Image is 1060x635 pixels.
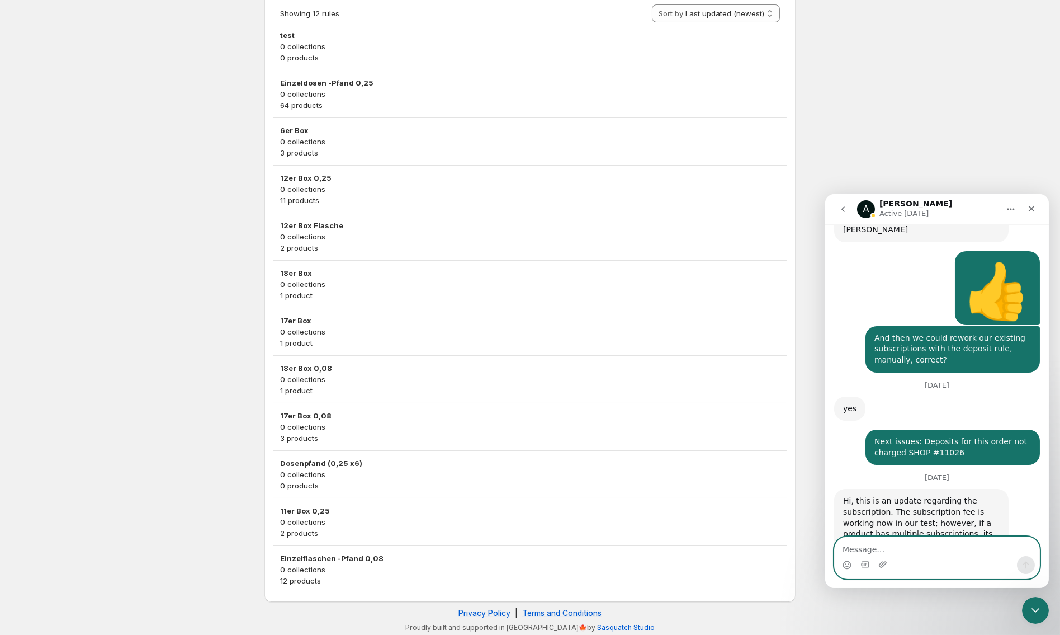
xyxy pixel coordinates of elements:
[522,608,602,618] a: Terms and Conditions
[280,564,780,575] p: 0 collections
[18,302,174,411] div: Hi, this is an update regarding the subscription. The subscription fee is working now in our test...
[9,295,215,438] div: Anupam says…
[280,421,780,432] p: 0 collections
[458,608,510,618] a: Privacy Policy
[825,194,1049,588] iframe: Intercom live chat
[280,41,780,52] p: 0 collections
[280,337,780,349] p: 1 product
[192,362,210,380] button: Send a message…
[280,30,780,41] h3: test
[280,136,780,147] p: 0 collections
[280,77,780,88] h3: Einzeldosen -Pfand 0,25
[280,326,780,337] p: 0 collections
[280,100,780,111] p: 64 products
[280,290,780,301] p: 1 product
[1022,597,1049,624] iframe: Intercom live chat
[10,343,214,362] textarea: Message…
[270,623,790,632] p: Proudly built and supported in [GEOGRAPHIC_DATA]🍁by
[280,125,780,136] h3: 6er Box
[280,52,780,63] p: 0 products
[280,220,780,231] h3: 12er Box Flasche
[597,623,655,632] a: Sasquatch Studio
[280,363,780,374] h3: 18er Box 0,08
[280,516,780,528] p: 0 collections
[280,279,780,290] p: 0 collections
[280,374,780,385] p: 0 collections
[280,267,780,279] h3: 18er Box
[280,575,780,586] p: 12 products
[280,184,780,195] p: 0 collections
[280,505,780,516] h3: 11er Box 0,25
[280,172,780,184] h3: 12er Box 0,25
[280,195,780,206] p: 11 products
[280,553,780,564] h3: Einzelflaschen -Pfand 0,08
[280,469,780,480] p: 0 collections
[280,385,780,396] p: 1 product
[35,366,44,375] button: Gif picker
[9,295,183,418] div: Hi, this is an update regarding the subscription. The subscription fee is working now in our test...
[280,458,780,469] h3: Dosenpfand (0,25 x6)
[17,366,26,375] button: Emoji picker
[280,9,339,18] span: Showing 12 rules
[280,432,780,444] p: 3 products
[280,410,780,421] h3: 17er Box 0,08
[280,88,780,100] p: 0 collections
[280,315,780,326] h3: 17er Box
[53,366,62,375] button: Upload attachment
[280,147,780,158] p: 3 products
[280,231,780,242] p: 0 collections
[515,608,518,618] span: |
[280,480,780,491] p: 0 products
[280,242,780,253] p: 2 products
[280,528,780,539] p: 2 products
